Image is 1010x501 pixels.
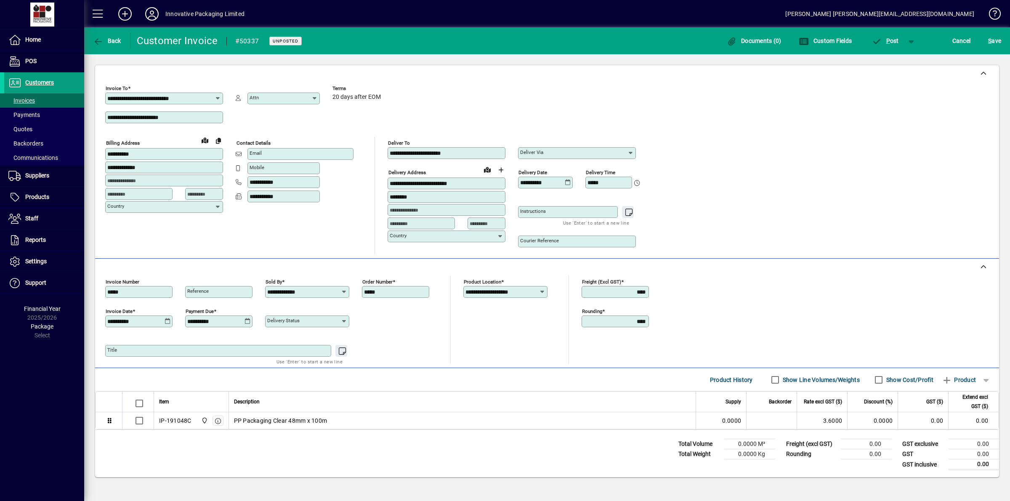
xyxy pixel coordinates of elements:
span: 0.0000 [722,416,742,425]
span: Suppliers [25,172,49,179]
span: Back [93,37,121,44]
td: Total Weight [674,449,725,459]
a: Home [4,29,84,50]
span: Description [234,397,260,406]
td: 0.0000 M³ [725,439,775,449]
span: Payments [8,111,40,118]
a: Reports [4,230,84,251]
span: Discount (%) [864,397,893,406]
a: Invoices [4,93,84,108]
span: PP Packaging Clear 48mm x 100m [234,416,327,425]
button: Post [867,33,903,48]
mat-label: Freight (excl GST) [582,279,621,285]
span: Extend excl GST ($) [954,392,988,411]
span: Communications [8,154,58,161]
span: P [886,37,890,44]
button: Product History [707,372,756,387]
div: #50337 [235,34,259,48]
mat-label: Reference [187,288,209,294]
td: 0.0000 Kg [725,449,775,459]
button: Product [938,372,980,387]
app-page-header-button: Back [84,33,130,48]
a: Suppliers [4,165,84,186]
span: Customers [25,79,54,86]
span: Package [31,323,53,330]
mat-label: Delivery time [586,170,615,175]
a: Products [4,187,84,208]
span: Supply [726,397,741,406]
mat-hint: Use 'Enter' to start a new line [276,357,343,366]
button: Custom Fields [797,33,854,48]
a: Settings [4,251,84,272]
td: Rounding [782,449,841,459]
mat-label: Order number [362,279,393,285]
span: Home [25,36,41,43]
button: Profile [138,6,165,21]
a: Quotes [4,122,84,136]
mat-label: Country [107,203,124,209]
span: Documents (0) [727,37,781,44]
span: Cancel [952,34,971,48]
span: 20 days after EOM [332,94,381,101]
td: 0.00 [841,449,891,459]
td: GST exclusive [898,439,949,449]
td: 0.00 [949,449,999,459]
span: Product History [710,373,753,387]
mat-label: Country [390,233,407,239]
td: 0.00 [841,439,891,449]
span: Rate excl GST ($) [804,397,842,406]
a: Backorders [4,136,84,151]
button: Save [986,33,1003,48]
td: 0.00 [949,439,999,449]
span: S [988,37,991,44]
div: Innovative Packaging Limited [165,7,245,21]
td: Total Volume [674,439,725,449]
td: 0.00 [898,412,948,429]
div: Customer Invoice [137,34,218,48]
mat-label: Sold by [266,279,282,285]
button: Back [91,33,123,48]
mat-label: Instructions [520,208,546,214]
a: Staff [4,208,84,229]
td: GST [898,449,949,459]
mat-label: Courier Reference [520,238,559,244]
mat-label: Delivery status [267,318,300,323]
span: Settings [25,258,47,265]
div: 3.6000 [802,416,842,425]
span: Backorder [769,397,792,406]
span: Custom Fields [799,37,852,44]
button: Add [112,6,138,21]
button: Cancel [950,33,973,48]
mat-label: Invoice date [106,308,133,314]
mat-label: Rounding [582,308,602,314]
mat-label: Deliver via [520,149,543,155]
mat-hint: Use 'Enter' to start a new line [563,218,629,228]
div: IP-191048C [159,416,191,425]
mat-label: Invoice number [106,279,139,285]
button: Copy to Delivery address [212,134,225,147]
span: Invoices [8,97,35,104]
span: Support [25,279,46,286]
span: Quotes [8,126,32,133]
td: Freight (excl GST) [782,439,841,449]
span: GST ($) [926,397,943,406]
mat-label: Delivery date [518,170,547,175]
button: Choose address [494,163,508,177]
label: Show Line Volumes/Weights [781,376,860,384]
a: Payments [4,108,84,122]
span: Reports [25,236,46,243]
span: Financial Year [24,305,61,312]
mat-label: Product location [464,279,501,285]
td: 0.0000 [847,412,898,429]
a: View on map [198,133,212,147]
mat-label: Email [250,150,262,156]
mat-label: Invoice To [106,85,128,91]
mat-label: Attn [250,95,259,101]
button: Documents (0) [725,33,784,48]
label: Show Cost/Profit [885,376,933,384]
mat-label: Payment due [186,308,214,314]
span: ave [988,34,1001,48]
a: POS [4,51,84,72]
a: Support [4,273,84,294]
td: 0.00 [948,412,999,429]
